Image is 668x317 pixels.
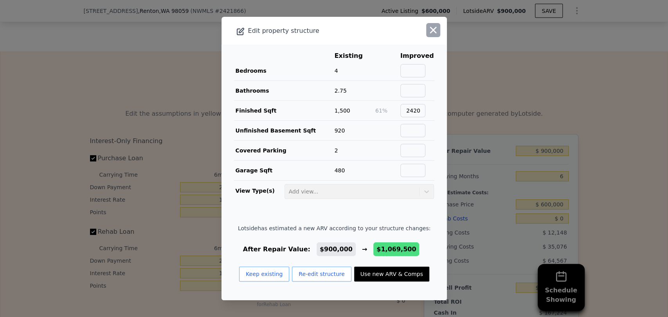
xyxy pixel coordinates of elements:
[335,107,350,114] span: 1,500
[375,107,387,114] span: 61%
[354,267,429,281] button: Use new ARV & Comps
[239,267,289,281] button: Keep existing
[335,147,338,154] span: 2
[234,161,334,181] td: Garage Sqft
[234,81,334,101] td: Bathrooms
[320,245,353,253] span: $900,000
[238,245,430,254] div: After Repair Value: →
[335,167,345,174] span: 480
[335,127,345,134] span: 920
[234,181,284,199] td: View Type(s)
[238,224,430,232] span: Lotside has estimated a new ARV according to your structure changes:
[234,121,334,141] td: Unfinished Basement Sqft
[334,51,375,61] th: Existing
[376,245,416,253] span: $1,069,500
[234,101,334,121] td: Finished Sqft
[234,141,334,161] td: Covered Parking
[335,88,347,94] span: 2.75
[400,51,434,61] th: Improved
[292,267,351,281] button: Re-edit structure
[234,61,334,81] td: Bedrooms
[335,68,338,74] span: 4
[221,25,402,36] div: Edit property structure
